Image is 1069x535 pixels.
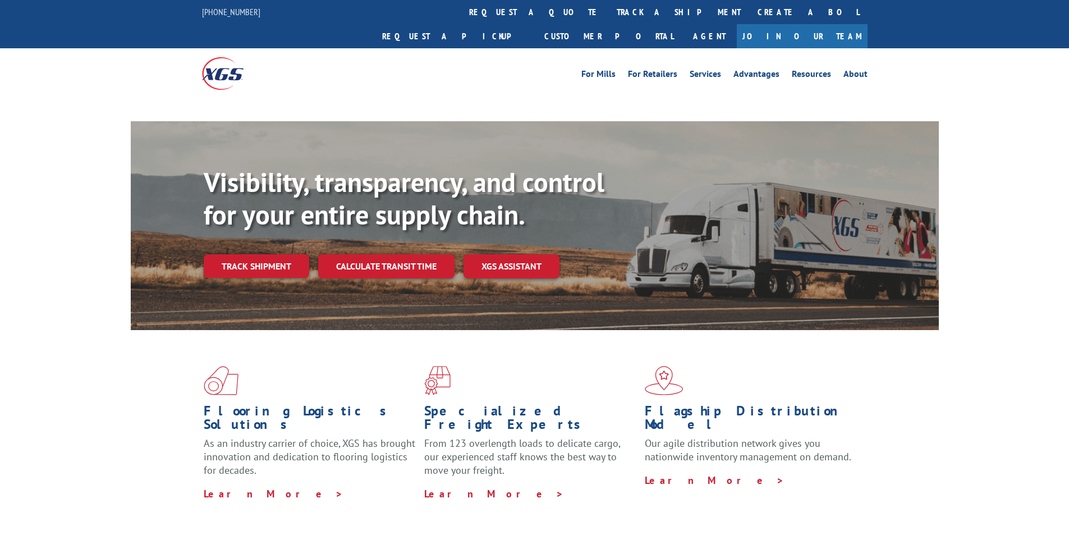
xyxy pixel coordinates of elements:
a: Advantages [733,70,779,82]
a: Track shipment [204,254,309,278]
span: As an industry carrier of choice, XGS has brought innovation and dedication to flooring logistics... [204,437,415,477]
a: Agent [682,24,737,48]
a: Learn More > [424,487,564,500]
h1: Flagship Distribution Model [645,404,857,437]
a: Join Our Team [737,24,868,48]
p: From 123 overlength loads to delicate cargo, our experienced staff knows the best way to move you... [424,437,636,487]
h1: Specialized Freight Experts [424,404,636,437]
b: Visibility, transparency, and control for your entire supply chain. [204,164,604,232]
a: Learn More > [645,474,784,487]
a: Learn More > [204,487,343,500]
img: xgs-icon-flagship-distribution-model-red [645,366,683,395]
a: Resources [792,70,831,82]
a: About [843,70,868,82]
a: XGS ASSISTANT [464,254,559,278]
h1: Flooring Logistics Solutions [204,404,416,437]
a: Customer Portal [536,24,682,48]
img: xgs-icon-total-supply-chain-intelligence-red [204,366,238,395]
a: For Retailers [628,70,677,82]
a: Services [690,70,721,82]
span: Our agile distribution network gives you nationwide inventory management on demand. [645,437,851,463]
a: Request a pickup [374,24,536,48]
a: [PHONE_NUMBER] [202,6,260,17]
img: xgs-icon-focused-on-flooring-red [424,366,451,395]
a: For Mills [581,70,616,82]
a: Calculate transit time [318,254,455,278]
